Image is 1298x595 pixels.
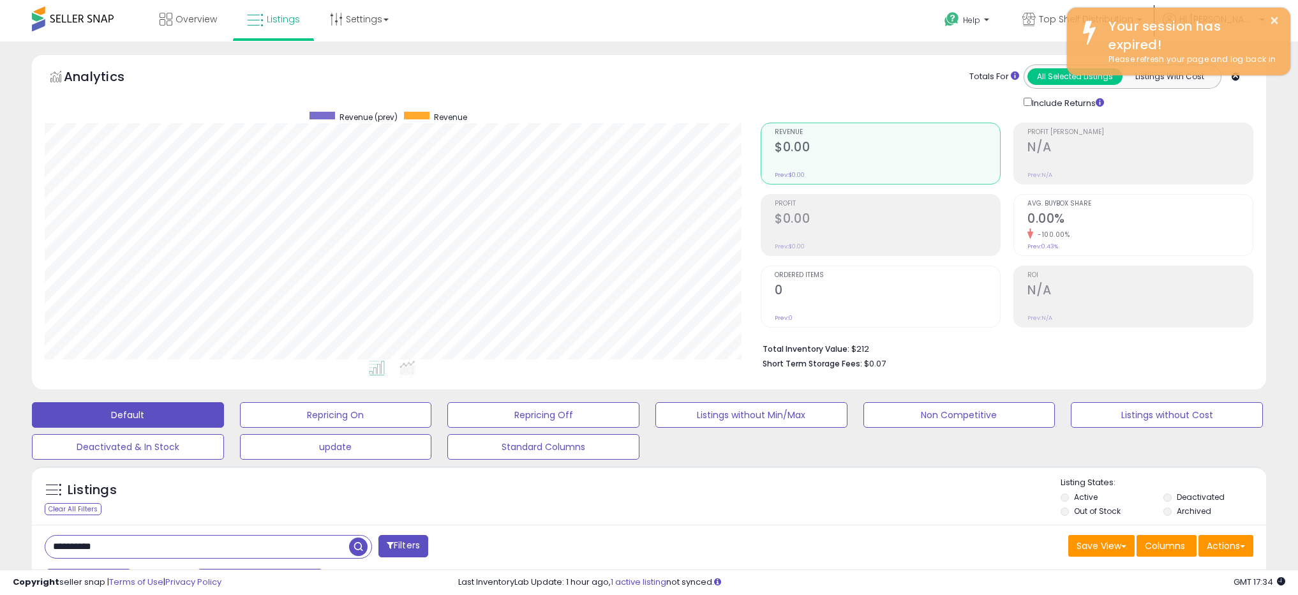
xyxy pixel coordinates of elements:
[775,314,793,322] small: Prev: 0
[763,358,862,369] b: Short Term Storage Fees:
[775,272,1000,279] span: Ordered Items
[863,402,1056,428] button: Non Competitive
[1061,477,1265,489] p: Listing States:
[775,211,1000,229] h2: $0.00
[1027,243,1058,250] small: Prev: 0.43%
[434,112,467,123] span: Revenue
[611,576,666,588] a: 1 active listing
[1039,13,1133,26] span: Top Shelf Distribution
[46,569,131,591] button: Last 7 Days
[45,503,101,515] div: Clear All Filters
[1027,200,1253,207] span: Avg. Buybox Share
[197,569,323,591] button: [DATE]-29 - Aug-04
[775,140,1000,157] h2: $0.00
[1071,402,1263,428] button: Listings without Cost
[109,576,163,588] a: Terms of Use
[775,171,805,179] small: Prev: $0.00
[1198,535,1253,557] button: Actions
[1234,576,1285,588] span: 2025-08-15 17:34 GMT
[934,2,1002,41] a: Help
[240,402,432,428] button: Repricing On
[1033,230,1070,239] small: -100.00%
[775,243,805,250] small: Prev: $0.00
[1027,272,1253,279] span: ROI
[447,402,639,428] button: Repricing Off
[68,481,117,499] h5: Listings
[1269,13,1279,29] button: ×
[1027,314,1052,322] small: Prev: N/A
[944,11,960,27] i: Get Help
[1177,506,1211,516] label: Archived
[1137,535,1197,557] button: Columns
[1027,129,1253,136] span: Profit [PERSON_NAME]
[378,535,428,557] button: Filters
[1122,68,1217,85] button: Listings With Cost
[775,283,1000,300] h2: 0
[32,434,224,460] button: Deactivated & In Stock
[763,343,849,354] b: Total Inventory Value:
[969,71,1019,83] div: Totals For
[1027,171,1052,179] small: Prev: N/A
[165,576,221,588] a: Privacy Policy
[267,13,300,26] span: Listings
[1074,492,1098,502] label: Active
[175,13,217,26] span: Overview
[775,129,1000,136] span: Revenue
[458,576,1285,589] div: Last InventoryLab Update: 1 hour ago, not synced.
[32,402,224,428] button: Default
[447,434,639,460] button: Standard Columns
[1027,140,1253,157] h2: N/A
[1074,506,1121,516] label: Out of Stock
[1099,17,1281,54] div: Your session has expired!
[655,402,847,428] button: Listings without Min/Max
[13,576,221,589] div: seller snap | |
[240,434,432,460] button: update
[1027,68,1123,85] button: All Selected Listings
[1145,539,1185,552] span: Columns
[1099,54,1281,66] div: Please refresh your page and log back in
[339,112,398,123] span: Revenue (prev)
[763,340,1244,356] li: $212
[775,200,1000,207] span: Profit
[1014,95,1119,110] div: Include Returns
[963,15,980,26] span: Help
[1027,283,1253,300] h2: N/A
[1177,492,1225,502] label: Deactivated
[1068,535,1135,557] button: Save View
[64,68,149,89] h5: Analytics
[1027,211,1253,229] h2: 0.00%
[864,358,886,370] span: $0.07
[13,576,59,588] strong: Copyright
